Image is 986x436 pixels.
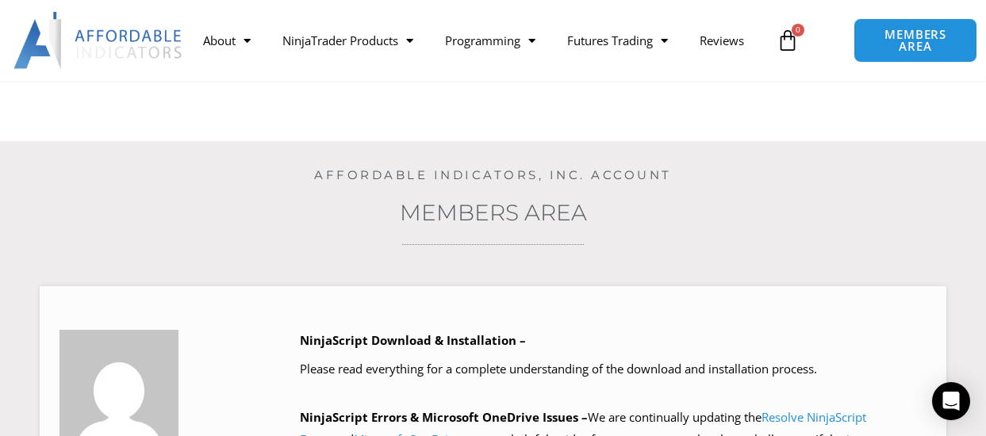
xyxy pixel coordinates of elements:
img: LogoAI | Affordable Indicators – NinjaTrader [13,12,184,69]
a: Members Area [400,199,587,226]
b: NinjaScript Errors & Microsoft OneDrive Issues – [300,409,588,425]
div: Open Intercom Messenger [932,382,970,420]
a: MEMBERS AREA [854,18,977,63]
p: Please read everything for a complete understanding of the download and installation process. [300,358,927,381]
a: About [187,22,267,59]
a: NinjaTrader Products [267,22,429,59]
a: Affordable Indicators, Inc. Account [314,167,672,182]
a: Futures Trading [551,22,684,59]
span: 0 [792,24,804,36]
nav: Menu [187,22,769,59]
b: NinjaScript Download & Installation – [300,332,526,348]
a: Programming [429,22,551,59]
span: MEMBERS AREA [870,29,961,52]
a: Reviews [684,22,760,59]
a: 0 [753,17,823,63]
